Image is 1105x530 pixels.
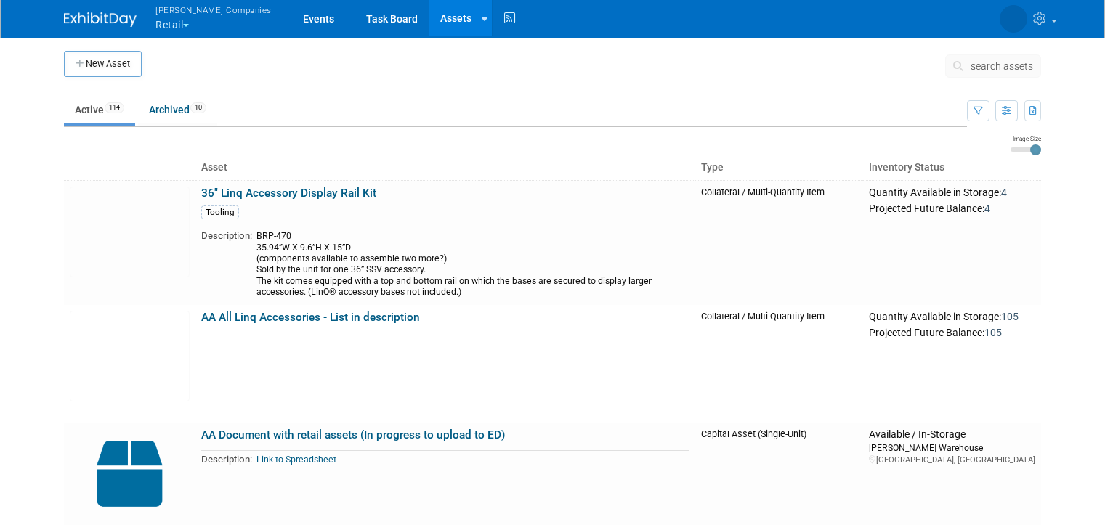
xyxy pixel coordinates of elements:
[1000,5,1027,33] img: Thomas Warnert
[869,441,1035,454] div: [PERSON_NAME] Warehouse
[190,102,206,113] span: 10
[695,423,863,525] td: Capital Asset (Single-Unit)
[869,324,1035,340] div: Projected Future Balance:
[869,428,1035,441] div: Available / In-Storage
[869,311,1035,324] div: Quantity Available in Storage:
[105,102,124,113] span: 114
[256,231,689,298] div: BRP-470 35.94”W X 9.6”H X 15”D (components available to assemble two more?) Sold by the unit for ...
[695,180,863,305] td: Collateral / Multi-Quantity Item
[869,187,1035,200] div: Quantity Available in Storage:
[695,155,863,180] th: Type
[64,12,137,27] img: ExhibitDay
[64,96,135,123] a: Active114
[1011,134,1041,143] div: Image Size
[984,203,990,214] span: 4
[971,60,1033,72] span: search assets
[201,187,376,200] a: 36" Linq Accessory Display Rail Kit
[138,96,217,123] a: Archived10
[945,54,1041,78] button: search assets
[256,454,336,465] a: Link to Spreadsheet
[201,451,252,468] td: Description:
[984,327,1002,338] span: 105
[695,305,863,423] td: Collateral / Multi-Quantity Item
[201,311,420,324] a: AA All Linq Accessories - List in description
[64,51,142,77] button: New Asset
[195,155,695,180] th: Asset
[70,428,190,519] img: Capital-Asset-Icon-2.png
[1001,187,1007,198] span: 4
[869,200,1035,216] div: Projected Future Balance:
[201,205,239,219] div: Tooling
[869,454,1035,465] div: [GEOGRAPHIC_DATA], [GEOGRAPHIC_DATA]
[201,428,505,441] a: AA Document with retail assets (In progress to upload to ED)
[155,2,272,17] span: [PERSON_NAME] Companies
[201,227,252,300] td: Description:
[1001,311,1019,322] span: 105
